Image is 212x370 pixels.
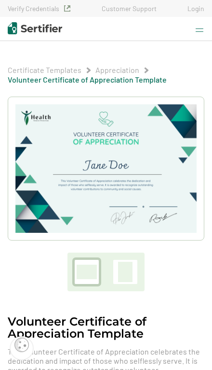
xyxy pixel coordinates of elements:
img: Verified [64,5,70,12]
a: Volunteer Certificate of Appreciation Template [8,75,167,84]
span: Appreciation [95,65,139,75]
a: Login [187,4,204,13]
h1: Volunteer Certificate of Appreciation Template [8,315,204,340]
a: Appreciation [95,65,139,74]
a: Verify Credentials [8,4,70,13]
span: Certificate Templates [8,65,81,75]
iframe: Chat Widget [164,324,212,370]
img: Cookie Popup Icon [14,338,29,352]
a: Certificate Templates [8,65,81,74]
span: Volunteer Certificate of Appreciation Template [8,75,167,85]
img: sertifier header menu icon [196,28,203,32]
img: Volunteer Certificate of Appreciation Template [15,104,197,233]
a: Customer Support [102,4,157,13]
div: Breadcrumb [8,65,204,85]
img: Sertifier | Digital Credentialing Platform [8,22,62,34]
